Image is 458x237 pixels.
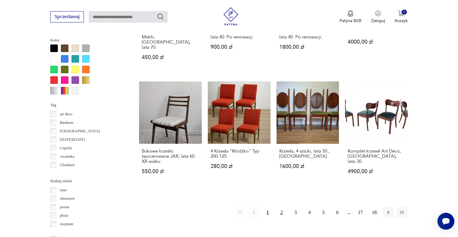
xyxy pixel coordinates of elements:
[347,10,353,17] img: Ikona medalu
[348,149,405,164] h3: Komplet krzeseł Art Deco, [GEOGRAPHIC_DATA], lata 30.
[50,37,124,44] p: Kolor
[211,164,268,169] p: 280,00 zł
[60,136,85,143] p: [DATE][DATE]
[50,15,84,19] a: Sprzedawaj
[402,10,407,15] div: 0
[208,81,270,186] a: 4 Krzesła "Kłodzko" Typ 200-1254 Krzesła "Kłodzko" Typ 200-125280,00 zł
[142,24,199,50] h3: Krzesło tapicerowane typ 200-244, Słupskie Fabryki Mebli, [GEOGRAPHIC_DATA], lata 70.
[211,44,268,50] p: 900,00 zł
[332,207,343,218] button: 6
[60,153,75,160] p: ceramika
[348,39,405,44] p: 4000,00 zł
[262,207,273,218] button: 1
[279,149,337,159] h3: Krzesła, 4 sztuki, lata 50., [GEOGRAPHIC_DATA]
[279,24,337,40] h3: Para krzeseł, [GEOGRAPHIC_DATA], lata 40. Po renowacji.
[157,13,164,20] button: Szukaj
[375,10,381,16] img: Ikonka użytkownika
[60,187,67,193] p: inne
[142,149,199,164] h3: Bukowe krzesło tapicerowane JAR, lata 60. XX wieku
[276,207,287,218] button: 2
[60,145,72,151] p: Cepelia
[369,207,380,218] button: 18
[395,10,408,24] button: 0Koszyk
[142,55,199,60] p: 450,00 zł
[142,169,199,174] p: 550,00 zł
[304,207,315,218] button: 4
[398,10,404,16] img: Ikona koszyka
[279,164,337,169] p: 1600,00 zł
[345,81,408,186] a: Komplet krzeseł Art Deco, Polska, lata 30.Komplet krzeseł Art Deco, [GEOGRAPHIC_DATA], lata 30.49...
[437,213,454,230] iframe: Smartsupp widget button
[60,119,74,126] p: Bauhaus
[50,178,124,184] p: Rodzaj nóżek
[60,162,75,168] p: Chodzież
[395,18,408,24] p: Koszyk
[60,204,70,210] p: proste
[355,207,366,218] button: 17
[60,212,69,219] p: płozy
[277,81,339,186] a: Krzesła, 4 sztuki, lata 50., PolskaKrzesła, 4 sztuki, lata 50., [GEOGRAPHIC_DATA]1600,00 zł
[139,81,202,186] a: Bukowe krzesło tapicerowane JAR, lata 60. XX wiekuBukowe krzesło tapicerowane JAR, lata 60. XX wi...
[60,111,73,117] p: art deco
[371,10,385,24] button: Zaloguj
[222,7,240,25] img: Patyna - sklep z meblami i dekoracjami vintage
[60,170,75,177] p: Ćmielów
[371,18,385,24] p: Zaloguj
[340,10,361,24] a: Ikona medaluPatyna B2B
[340,18,361,24] p: Patyna B2B
[340,10,361,24] button: Patyna B2B
[348,169,405,174] p: 4900,00 zł
[50,11,84,22] button: Sprzedawaj
[60,221,74,227] p: zwężane
[60,195,75,202] p: obrotowe
[60,128,100,134] p: [GEOGRAPHIC_DATA]
[211,24,268,40] h3: Krzesło, [GEOGRAPHIC_DATA], lata 40. Po renowacji.
[290,207,301,218] button: 3
[318,207,329,218] button: 5
[211,149,268,159] h3: 4 Krzesła "Kłodzko" Typ 200-125
[279,44,337,50] p: 1800,00 zł
[50,102,124,108] p: Tag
